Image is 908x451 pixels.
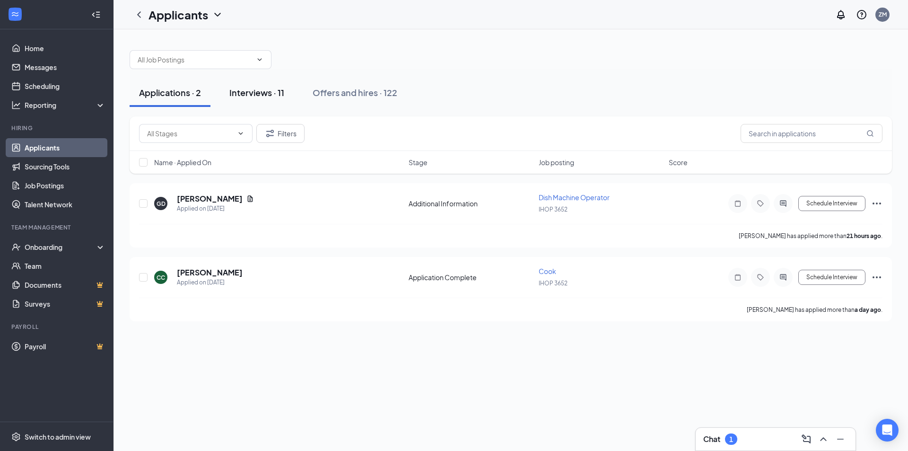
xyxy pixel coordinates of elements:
[25,337,105,356] a: PayrollCrown
[212,9,223,20] svg: ChevronDown
[871,198,882,209] svg: Ellipses
[847,232,881,239] b: 21 hours ago
[871,272,882,283] svg: Ellipses
[879,10,887,18] div: ZM
[855,306,881,313] b: a day ago
[409,199,533,208] div: Additional Information
[777,200,789,207] svg: ActiveChat
[703,434,720,444] h3: Chat
[799,432,814,447] button: ComposeMessage
[25,157,105,176] a: Sourcing Tools
[11,124,104,132] div: Hiring
[256,56,263,63] svg: ChevronDown
[25,432,91,442] div: Switch to admin view
[747,306,882,314] p: [PERSON_NAME] has applied more than .
[177,278,243,287] div: Applied on [DATE]
[739,232,882,240] p: [PERSON_NAME] has applied more than .
[835,433,846,445] svg: Minimize
[741,124,882,143] input: Search in applications
[246,195,254,203] svg: Document
[25,39,105,58] a: Home
[264,128,276,139] svg: Filter
[729,435,733,443] div: 1
[229,87,284,98] div: Interviews · 11
[25,176,105,195] a: Job Postings
[539,193,610,202] span: Dish Machine Operator
[25,275,105,294] a: DocumentsCrown
[138,54,252,65] input: All Job Postings
[133,9,145,20] svg: ChevronLeft
[539,267,556,275] span: Cook
[732,200,743,207] svg: Note
[777,274,789,281] svg: ActiveChat
[10,9,20,19] svg: WorkstreamLogo
[148,7,208,23] h1: Applicants
[798,270,865,285] button: Schedule Interview
[177,204,254,213] div: Applied on [DATE]
[237,130,244,137] svg: ChevronDown
[313,87,397,98] div: Offers and hires · 122
[835,9,847,20] svg: Notifications
[177,267,243,278] h5: [PERSON_NAME]
[157,274,165,282] div: CC
[11,432,21,442] svg: Settings
[11,242,21,252] svg: UserCheck
[154,158,211,167] span: Name · Applied On
[866,130,874,137] svg: MagnifyingGlass
[25,195,105,214] a: Talent Network
[25,77,105,96] a: Scheduling
[25,58,105,77] a: Messages
[732,274,743,281] svg: Note
[11,223,104,231] div: Team Management
[11,100,21,110] svg: Analysis
[409,273,533,282] div: Application Complete
[798,196,865,211] button: Schedule Interview
[539,206,567,213] span: IHOP 3652
[876,419,899,442] div: Open Intercom Messenger
[669,158,688,167] span: Score
[755,200,766,207] svg: Tag
[147,128,233,139] input: All Stages
[801,433,812,445] svg: ComposeMessage
[25,242,97,252] div: Onboarding
[139,87,201,98] div: Applications · 2
[755,274,766,281] svg: Tag
[177,194,243,204] h5: [PERSON_NAME]
[256,124,305,143] button: Filter Filters
[25,294,105,313] a: SurveysCrown
[25,138,105,157] a: Applicants
[539,280,567,287] span: IHOP 3652
[856,9,867,20] svg: QuestionInfo
[409,158,428,167] span: Stage
[818,433,829,445] svg: ChevronUp
[833,432,848,447] button: Minimize
[157,200,166,208] div: GD
[11,323,104,331] div: Payroll
[25,100,106,110] div: Reporting
[91,10,101,19] svg: Collapse
[539,158,574,167] span: Job posting
[816,432,831,447] button: ChevronUp
[25,256,105,275] a: Team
